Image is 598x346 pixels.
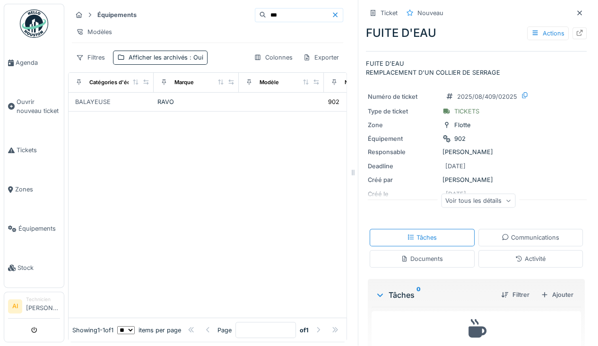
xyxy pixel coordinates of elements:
[515,254,546,263] div: Activité
[381,9,398,17] div: Ticket
[368,92,439,101] div: Numéro de ticket
[26,296,60,316] li: [PERSON_NAME]
[8,299,22,313] li: AI
[4,170,64,209] a: Zones
[17,97,60,115] span: Ouvrir nouveau ticket
[17,263,60,272] span: Stock
[4,82,64,130] a: Ouvrir nouveau ticket
[18,224,60,233] span: Équipements
[527,26,569,40] div: Actions
[117,326,181,335] div: items per page
[445,162,466,171] div: [DATE]
[75,97,111,106] div: BALAYEUSE
[4,209,64,248] a: Équipements
[129,53,203,62] div: Afficher les archivés
[72,326,113,335] div: Showing 1 - 1 of 1
[217,326,232,335] div: Page
[368,175,439,184] div: Créé par
[416,289,421,301] sup: 0
[366,59,587,77] p: FUITE D'EAU REMPLACEMENT D'UN COLLIER DE SERRAGE
[368,162,439,171] div: Deadline
[401,254,443,263] div: Documents
[4,43,64,82] a: Agenda
[497,288,533,301] div: Filtrer
[4,248,64,287] a: Stock
[157,97,235,106] div: RAVO
[375,289,494,301] div: Tâches
[16,58,60,67] span: Agenda
[8,296,60,319] a: AI Technicien[PERSON_NAME]
[537,288,577,301] div: Ajouter
[417,9,443,17] div: Nouveau
[15,185,60,194] span: Zones
[457,92,517,101] div: 2025/08/409/02025
[94,10,140,19] strong: Équipements
[366,25,587,42] div: FUITE D'EAU
[407,233,437,242] div: Tâches
[4,130,64,170] a: Tickets
[72,25,116,39] div: Modèles
[260,78,279,86] div: Modèle
[345,78,357,86] div: Nom
[441,194,515,208] div: Voir tous les détails
[454,107,479,116] div: TICKETS
[72,51,109,64] div: Filtres
[368,147,439,156] div: Responsable
[328,97,339,106] div: 902
[368,147,585,156] div: [PERSON_NAME]
[250,51,297,64] div: Colonnes
[89,78,155,86] div: Catégories d'équipement
[454,121,470,130] div: Flotte
[299,51,343,64] div: Exporter
[300,326,309,335] strong: of 1
[368,121,439,130] div: Zone
[26,296,60,303] div: Technicien
[20,9,48,38] img: Badge_color-CXgf-gQk.svg
[502,233,559,242] div: Communications
[17,146,60,155] span: Tickets
[174,78,194,86] div: Marque
[188,54,203,61] span: : Oui
[368,107,439,116] div: Type de ticket
[368,134,439,143] div: Équipement
[454,134,466,143] div: 902
[368,175,585,184] div: [PERSON_NAME]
